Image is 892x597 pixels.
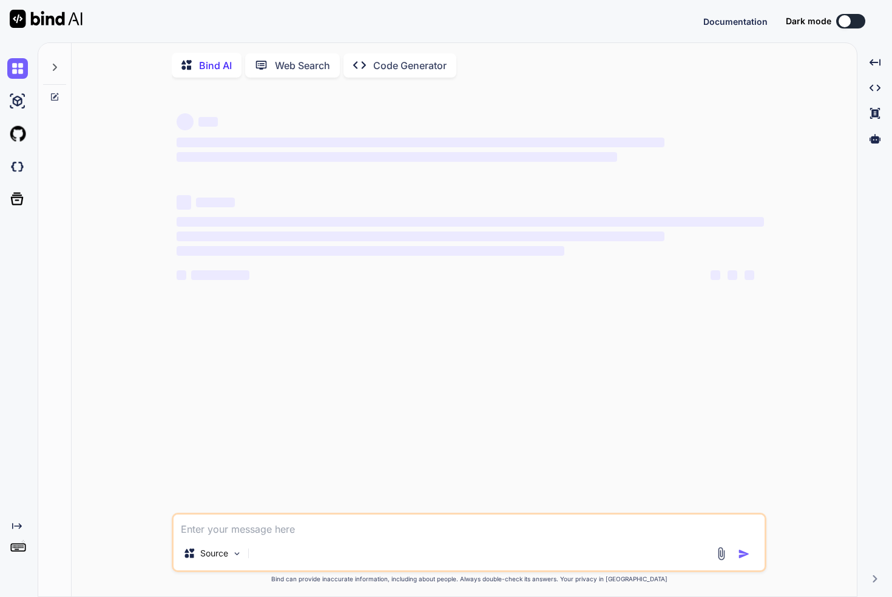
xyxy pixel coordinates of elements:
span: ‌ [177,246,564,256]
span: Dark mode [786,15,831,27]
span: ‌ [177,113,194,130]
span: ‌ [177,152,617,162]
img: attachment [714,547,728,561]
span: ‌ [191,270,249,280]
button: Documentation [703,15,768,28]
img: chat [7,58,28,79]
img: githubLight [7,124,28,144]
p: Bind AI [199,58,232,73]
img: icon [738,548,750,560]
p: Source [200,547,228,559]
span: ‌ [198,117,218,127]
img: darkCloudIdeIcon [7,156,28,177]
span: ‌ [177,195,191,210]
span: ‌ [177,138,664,147]
span: Documentation [703,16,768,27]
span: ‌ [177,217,764,227]
p: Bind can provide inaccurate information, including about people. Always double-check its answers.... [172,575,766,584]
span: ‌ [177,270,186,280]
img: Bind AI [10,10,83,28]
span: ‌ [177,232,664,241]
span: ‌ [728,270,737,280]
p: Code Generator [373,58,447,73]
img: Pick Models [232,549,242,559]
span: ‌ [745,270,754,280]
span: ‌ [196,198,235,207]
span: ‌ [711,270,720,280]
p: Web Search [275,58,330,73]
img: ai-studio [7,91,28,112]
